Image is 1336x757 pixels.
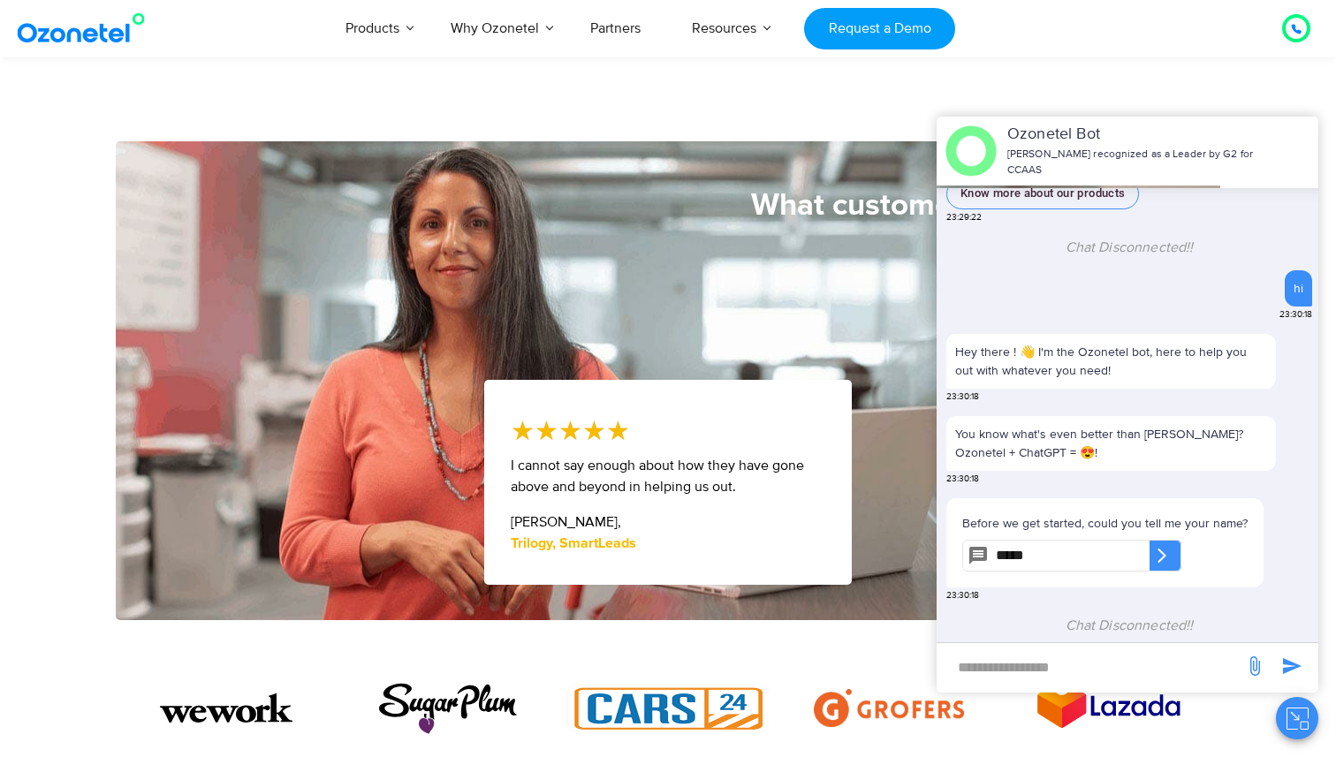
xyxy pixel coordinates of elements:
div: new-msg-input [945,652,1235,684]
span: [PERSON_NAME], [511,513,621,531]
span: I cannot say enough about how they have gone above and beyond in helping us out. [511,457,804,496]
i: ★ [535,411,558,450]
button: Close chat [1276,697,1318,739]
p: Ozonetel Bot [1007,123,1261,147]
div: 5/5 [511,411,630,450]
span: 23:30:18 [946,589,979,602]
span: 23:30:18 [946,390,979,404]
span: 23:29:22 [946,211,982,224]
span: Chat Disconnected!! [1066,238,1194,256]
span: 23:30:18 [1279,308,1312,322]
i: ★ [511,411,535,450]
p: Before we get started, could you tell me your name? [962,514,1248,533]
span: 23:30:18 [946,473,979,486]
div: hi [1294,279,1303,298]
i: ★ [606,411,630,450]
i: ★ [582,411,606,450]
span: send message [1237,648,1272,684]
button: Know more about our products [946,178,1139,209]
span: end chat or minimize [1263,145,1277,159]
a: Request a Demo [804,8,955,49]
i: ★ [558,411,582,450]
span: send message [1274,648,1309,684]
img: header [945,125,997,177]
span: Chat Disconnected!! [1066,617,1194,634]
p: [PERSON_NAME] recognized as a Leader by G2 for CCAAS [1007,147,1261,178]
p: Hey there ! 👋 I'm the Ozonetel bot, here to help you out with whatever you need! [955,343,1267,380]
strong: Trilogy, SmartLeads [511,536,636,550]
h5: What customers say about us! [116,190,1172,221]
p: You know what's even better than [PERSON_NAME]? Ozonetel + ChatGPT = 😍! [955,425,1267,462]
